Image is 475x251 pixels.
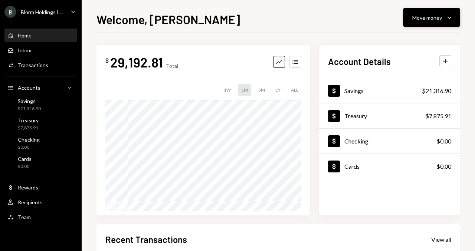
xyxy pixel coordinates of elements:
[21,9,63,15] div: Blorm Holdings L...
[412,14,442,22] div: Move money
[425,112,451,120] div: $7,875.91
[4,195,77,209] a: Recipients
[221,84,234,96] div: 1W
[18,156,32,162] div: Cards
[18,32,32,39] div: Home
[18,199,43,205] div: Recipients
[18,144,40,151] div: $0.00
[319,129,460,153] a: Checking$0.00
[18,117,39,123] div: Treasury
[431,235,451,243] a: View all
[319,154,460,179] a: Cards$0.00
[344,138,368,145] div: Checking
[18,106,41,112] div: $21,316.90
[436,137,451,146] div: $0.00
[431,236,451,243] div: View all
[18,184,38,191] div: Rewards
[403,8,460,27] button: Move money
[4,96,77,113] a: Savings$21,316.90
[4,181,77,194] a: Rewards
[288,84,301,96] div: ALL
[18,85,40,91] div: Accounts
[18,125,39,131] div: $7,875.91
[436,162,451,171] div: $0.00
[319,78,460,103] a: Savings$21,316.90
[4,58,77,72] a: Transactions
[4,210,77,224] a: Team
[96,12,240,27] h1: Welcome, [PERSON_NAME]
[166,63,178,69] div: Total
[18,164,32,170] div: $0.00
[319,103,460,128] a: Treasury$7,875.91
[4,43,77,57] a: Inbox
[255,84,268,96] div: 3M
[110,54,163,70] div: 29,192.81
[18,62,48,68] div: Transactions
[18,136,40,143] div: Checking
[4,134,77,152] a: Checking$0.00
[422,86,451,95] div: $21,316.90
[344,163,360,170] div: Cards
[4,115,77,133] a: Treasury$7,875.91
[272,84,284,96] div: 1Y
[344,112,367,119] div: Treasury
[18,98,41,104] div: Savings
[18,47,31,53] div: Inbox
[344,87,364,94] div: Savings
[105,57,109,64] div: $
[105,233,187,245] h2: Recent Transactions
[4,6,16,18] div: B
[18,214,31,220] div: Team
[4,81,77,94] a: Accounts
[4,153,77,171] a: Cards$0.00
[4,29,77,42] a: Home
[328,55,391,67] h2: Account Details
[238,84,251,96] div: 1M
